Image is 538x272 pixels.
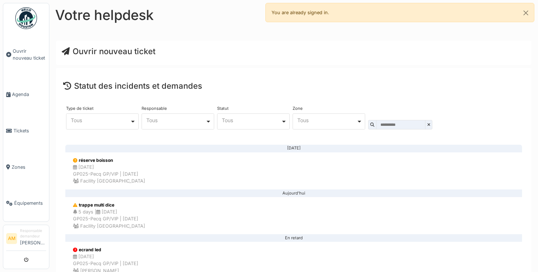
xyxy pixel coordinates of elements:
[71,193,516,194] div: Aujourd'hui
[13,127,46,134] span: Tickets
[3,76,49,113] a: Agenda
[6,233,17,244] li: AM
[73,208,145,229] div: 5 days | [DATE] GP025-Pecq GP/VIP | [DATE] Facility [GEOGRAPHIC_DATA]
[20,228,46,239] div: Responsable demandeur
[6,228,46,251] a: AM Responsable demandeur[PERSON_NAME]
[20,228,46,249] li: [PERSON_NAME]
[62,47,155,56] a: Ouvrir nouveau ticket
[518,3,534,23] button: Close
[63,81,524,91] h4: Statut des incidents et demandes
[293,107,303,111] label: Zone
[142,107,167,111] label: Responsable
[15,7,37,29] img: Badge_color-CXgf-gQk.svg
[146,118,205,122] div: Tous
[12,164,46,171] span: Zones
[73,247,138,253] div: ecrand led
[66,107,94,111] label: Type de ticket
[265,3,534,22] div: You are already signed in.
[14,200,46,207] span: Équipements
[3,149,49,185] a: Zones
[65,197,522,235] a: trappe multi dice 5 days |[DATE]GP025-Pecq GP/VIP | [DATE] Facility [GEOGRAPHIC_DATA]
[3,33,49,76] a: Ouvrir nouveau ticket
[71,118,130,122] div: Tous
[3,185,49,221] a: Équipements
[73,157,145,164] div: réserve boisson
[297,118,356,122] div: Tous
[222,118,281,122] div: Tous
[217,107,229,111] label: Statut
[73,202,145,208] div: trappe multi dice
[65,152,522,190] a: réserve boisson [DATE]GP025-Pecq GP/VIP | [DATE] Facility [GEOGRAPHIC_DATA]
[12,91,46,98] span: Agenda
[13,48,46,61] span: Ouvrir nouveau ticket
[71,148,516,149] div: [DATE]
[73,164,145,185] div: [DATE] GP025-Pecq GP/VIP | [DATE] Facility [GEOGRAPHIC_DATA]
[3,113,49,149] a: Tickets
